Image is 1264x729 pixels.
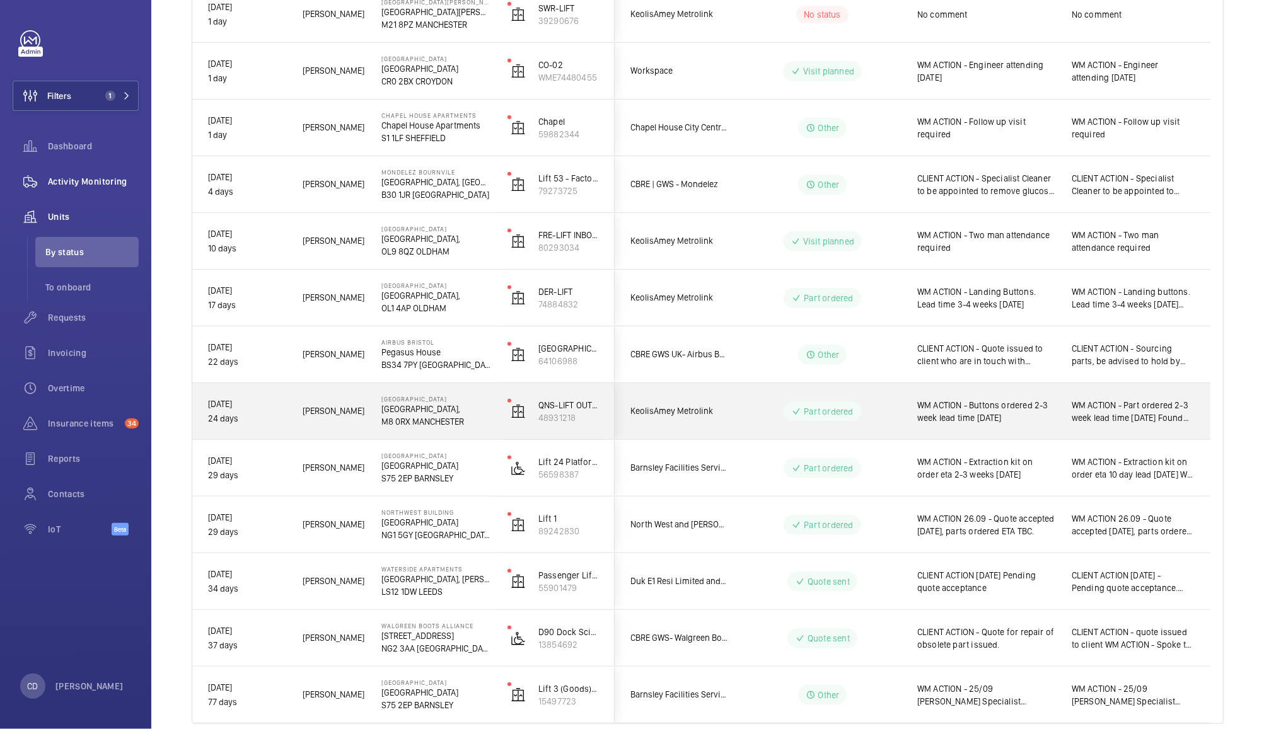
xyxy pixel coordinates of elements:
[630,234,728,248] span: KeolisAmey Metrolink
[208,582,286,596] p: 34 days
[303,347,365,362] span: [PERSON_NAME]
[803,235,854,248] p: Visit planned
[303,177,365,192] span: [PERSON_NAME]
[1072,229,1195,254] span: WM ACTION - Two man attendance required
[381,452,491,459] p: [GEOGRAPHIC_DATA]
[1072,59,1195,84] span: WM ACTION - Engineer attending [DATE]
[808,575,850,588] p: Quote sent
[381,565,491,573] p: Waterside Apartments
[47,89,71,102] span: Filters
[1072,399,1195,424] span: WM ACTION - Part ordered 2-3 week lead time [DATE] Found parts, waiting for quote [DATE] [DATE] S...
[208,567,286,582] p: [DATE]
[381,18,491,31] p: M21 8PZ MANCHESTER
[917,512,1055,537] span: WM ACTION 26.09 - Quote accepted [DATE], parts ordered ETA TBC.
[630,404,728,418] span: KeolisAmey Metrolink
[381,642,491,655] p: NG2 3AA [GEOGRAPHIC_DATA]
[125,418,139,428] span: 34
[381,119,491,132] p: Chapel House Apartments
[208,241,286,256] p: 10 days
[381,585,491,598] p: LS12 1DW LEEDS
[630,177,728,192] span: CBRE | GWS - Mondelez
[630,517,728,532] span: North West and [PERSON_NAME] RTM Company Ltd
[381,232,491,245] p: [GEOGRAPHIC_DATA],
[381,282,491,289] p: [GEOGRAPHIC_DATA]
[538,695,599,708] p: 15497723
[808,632,850,645] p: Quote sent
[381,62,491,75] p: [GEOGRAPHIC_DATA]
[208,14,286,29] p: 1 day
[208,284,286,298] p: [DATE]
[303,7,365,21] span: [PERSON_NAME]
[381,188,491,201] p: B30 1JR [GEOGRAPHIC_DATA]
[303,290,365,305] span: [PERSON_NAME]
[381,338,491,346] p: Airbus Bristol
[917,682,1055,708] span: WM ACTION - 25/09 [PERSON_NAME] Specialist required
[538,456,599,468] p: Lift 24 Platform, CDC (off site)
[208,695,286,709] p: 77 days
[1072,8,1195,21] span: No comment
[803,65,854,77] p: Visit planned
[45,281,139,294] span: To onboard
[804,462,853,474] p: Part ordered
[1072,569,1195,594] span: CLIENT ACTION [DATE] - Pending quote acceptance. CLIENT ACTION 28/08- Skate fitted. Skate can not...
[208,340,286,355] p: [DATE]
[917,399,1055,424] span: WM ACTION - Buttons ordered 2-3 week lead time [DATE]
[804,519,853,531] p: Part ordered
[630,120,728,135] span: Chapel House City Centre Limited
[303,64,365,78] span: [PERSON_NAME]
[630,347,728,362] span: CBRE GWS UK- Airbus Bristol
[538,185,599,197] p: 79273725
[381,225,491,232] p: [GEOGRAPHIC_DATA]
[208,113,286,128] p: [DATE]
[538,399,599,411] p: QNS-LIFT OUTBOUND
[630,7,728,21] span: KeolisAmey Metrolink
[381,346,491,359] p: Pegasus House
[112,523,129,536] span: Beta
[381,132,491,144] p: S1 1LF SHEFFIELD
[381,112,491,119] p: Chapel House Apartments
[538,71,599,84] p: WME74480455
[511,64,526,79] img: elevator.svg
[55,680,124,692] p: [PERSON_NAME]
[917,456,1055,481] span: WM ACTION - Extraction kit on order eta 2-3 weeks [DATE]
[538,241,599,254] p: 80293034
[381,679,491,686] p: [GEOGRAPHIC_DATA]
[538,525,599,537] p: 89242830
[1072,456,1195,481] span: WM ACTION - Extraction kit on order eta 10 day lead [DATE] WM ACTION - Engineer replaced motor fu...
[511,461,526,476] img: platform_lift.svg
[538,569,599,582] p: Passenger Lift 1 montague
[381,245,491,258] p: OL9 8QZ OLDHAM
[208,57,286,71] p: [DATE]
[303,687,365,702] span: [PERSON_NAME]
[1072,342,1195,367] span: CLIENT ACTION - Sourcing parts, be advised to hold by [PERSON_NAME] as switched off from previous...
[105,91,115,101] span: 1
[208,525,286,539] p: 29 days
[48,311,139,324] span: Requests
[917,59,1055,84] span: WM ACTION - Engineer attending [DATE]
[538,626,599,638] p: D90 Dock Scissor External Dock Area (Scissor) (WBA03622) No 153
[381,516,491,529] p: [GEOGRAPHIC_DATA]
[917,626,1055,651] span: CLIENT ACTION - Quote for repair of obsolete part issued.
[303,574,365,588] span: [PERSON_NAME]
[538,285,599,298] p: DER-LIFT
[511,177,526,192] img: elevator.svg
[538,682,599,695] p: Lift 3 (Goods) 5FLR
[511,404,526,419] img: elevator.svg
[303,120,365,135] span: [PERSON_NAME]
[27,680,38,692] p: CD
[1072,285,1195,311] span: WM ACTION - Landing buttons. Lead time 3-4 weeks [DATE] CLIENT ACTION 15/09 - Quote issued WM ACT...
[511,517,526,532] img: elevator.svg
[303,631,365,645] span: [PERSON_NAME]
[804,292,853,304] p: Part ordered
[48,140,139,152] span: Dashboard
[208,624,286,638] p: [DATE]
[208,680,286,695] p: [DATE]
[48,488,139,500] span: Contacts
[208,128,286,142] p: 1 day
[1072,626,1195,651] span: CLIENT ACTION - quote issued to client WM ACTION - Spoke to [PERSON_NAME]. [PERSON_NAME] from Cen...
[818,348,840,361] p: Other
[511,7,526,22] img: elevator.svg
[381,415,491,428] p: M8 0RX MANCHESTER
[48,347,139,359] span: Invoicing
[818,122,840,134] p: Other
